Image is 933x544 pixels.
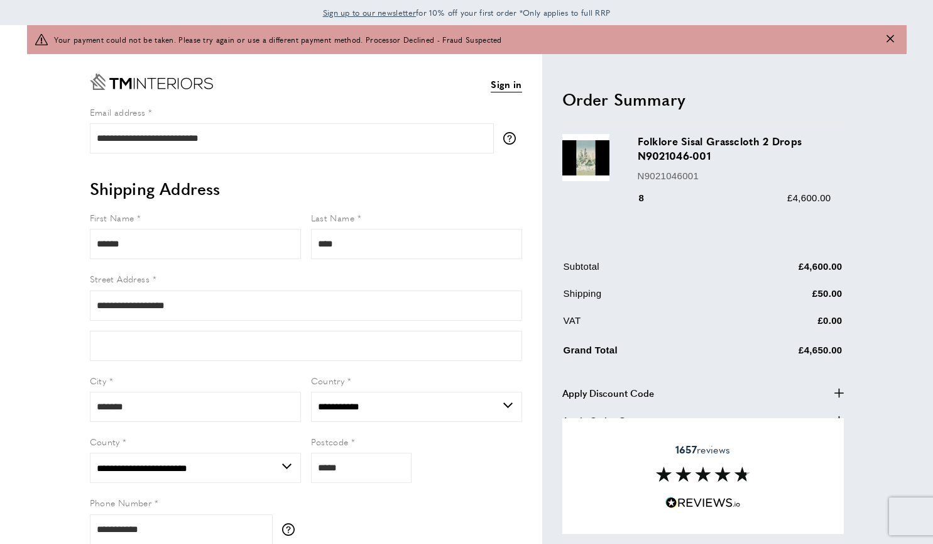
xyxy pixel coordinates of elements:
[282,523,301,536] button: More information
[90,374,107,387] span: City
[90,74,213,90] a: Go to Home page
[675,442,697,457] strong: 1657
[719,259,843,284] td: £4,600.00
[638,134,831,163] h3: Folklore Sisal Grasscloth 2 Drops N9021046-001
[311,211,355,224] span: Last Name
[665,497,741,509] img: Reviews.io 5 stars
[562,134,609,181] img: Folklore Sisal Grasscloth 2 Drops N9021046-001
[787,192,831,203] span: £4,600.00
[90,106,146,118] span: Email address
[311,374,345,387] span: Country
[323,7,611,18] span: for 10% off your first order *Only applies to full RRP
[90,272,150,285] span: Street Address
[675,443,730,456] span: reviews
[719,313,843,338] td: £0.00
[564,286,717,311] td: Shipping
[323,6,417,19] a: Sign up to our newsletter
[90,177,522,200] h2: Shipping Address
[562,88,844,111] h2: Order Summary
[638,191,662,206] div: 8
[719,340,843,367] td: £4,650.00
[719,286,843,311] td: £50.00
[503,132,522,145] button: More information
[90,496,152,509] span: Phone Number
[491,77,521,92] a: Sign in
[564,313,717,338] td: VAT
[562,386,654,401] span: Apply Discount Code
[90,435,120,448] span: County
[562,413,662,428] span: Apply Order Comment
[311,435,349,448] span: Postcode
[638,169,831,184] p: N9021046001
[90,211,134,224] span: First Name
[656,467,750,482] img: Reviews section
[54,34,502,46] span: Your payment could not be taken. Please try again or use a different payment method. Processor De...
[564,340,717,367] td: Grand Total
[323,7,417,18] span: Sign up to our newsletter
[887,34,894,46] button: Close message
[564,259,717,284] td: Subtotal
